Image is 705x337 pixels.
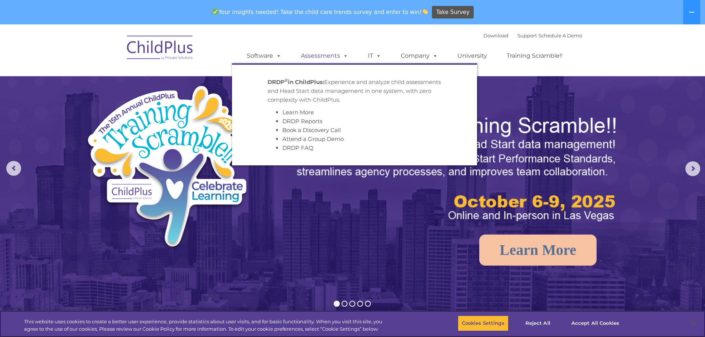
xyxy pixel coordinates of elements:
img: ChildPlus by Procare Solutions [123,30,197,67]
div: This website uses cookies to create a better user experience, provide statistics about user visit... [24,318,388,333]
a: Company [393,48,445,63]
a: Learn More [479,235,597,266]
span: Phone number [103,79,134,85]
button: Accept All Cookies [567,316,623,331]
strong: DRDP in ChildPlus: [268,78,324,85]
a: Software [239,48,289,63]
p: Experience and analyze child assessments and Head Start data management in one system, with zero ... [268,78,442,104]
img: ✅ [212,9,218,14]
a: Training Scramble!! [499,48,570,63]
span: Your insights needed! Take the child care trends survey and enter to win! [209,5,431,19]
font: | [483,33,582,38]
button: Cookies Settings [458,316,508,331]
a: Take Survey [432,6,474,19]
a: Learn More [282,109,314,116]
img: 👏 [422,9,428,14]
a: Support [517,33,537,38]
a: DRDP FAQ [282,144,313,151]
a: Download [483,33,508,38]
a: Assessments [293,48,356,63]
a: Book a Discovery Call [282,127,341,134]
a: University [450,48,494,63]
button: Reject All [515,316,561,331]
a: Schedule A Demo [538,33,582,38]
a: DRDP Reports [282,118,322,125]
button: Close [685,315,701,331]
span: Take Survey [436,6,470,19]
sup: © [285,78,288,83]
a: IT [360,48,389,63]
a: Attend a Group Demo [282,135,344,142]
span: Last name [103,49,125,54]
